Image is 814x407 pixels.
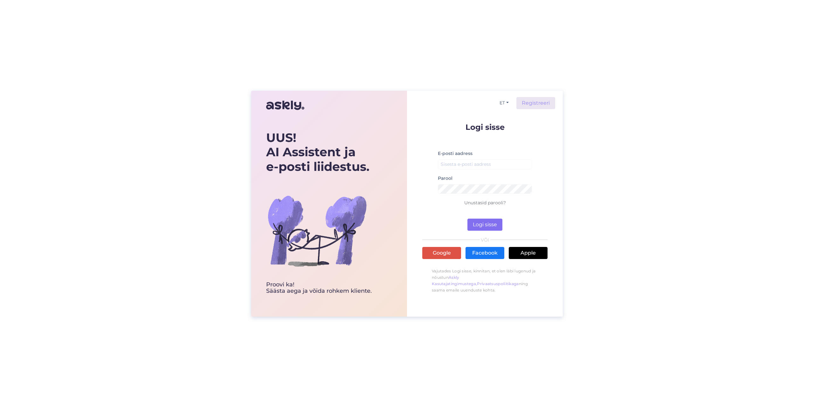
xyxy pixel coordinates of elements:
[509,247,548,259] a: Apple
[432,275,476,286] a: Askly Kasutajatingimustega
[438,175,452,182] label: Parool
[516,97,555,109] a: Registreeri
[466,247,504,259] a: Facebook
[266,180,368,282] img: bg-askly
[497,98,511,108] button: ET
[422,247,461,259] a: Google
[477,281,519,286] a: Privaatsuspoliitikaga
[422,265,548,297] p: Vajutades Logi sisse, kinnitan, et olen läbi lugenud ja nõustun , ning saama emaile uuenduste kohta.
[464,200,506,206] a: Unustasid parooli?
[438,150,473,157] label: E-posti aadress
[438,159,532,169] input: Sisesta e-posti aadress
[266,98,304,113] img: Askly
[480,238,490,242] span: VÕI
[266,282,372,294] div: Proovi ka! Säästa aega ja võida rohkem kliente.
[422,123,548,131] p: Logi sisse
[266,130,372,174] div: UUS! AI Assistent ja e-posti liidestus.
[467,219,502,231] button: Logi sisse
